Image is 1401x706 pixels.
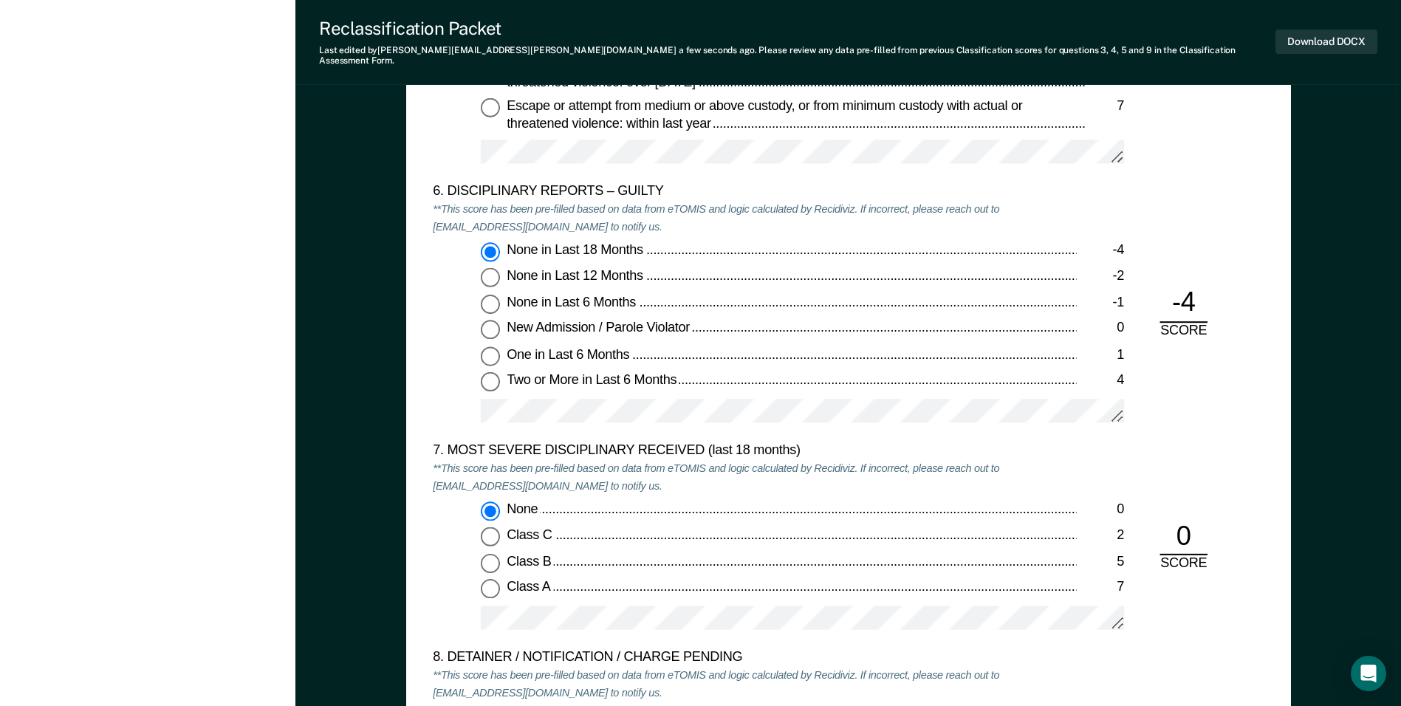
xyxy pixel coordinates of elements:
[1076,268,1124,286] div: -2
[481,346,500,366] input: One in Last 6 Months1
[481,372,500,391] input: Two or More in Last 6 Months4
[1076,580,1124,597] div: 7
[1148,555,1219,573] div: SCORE
[433,650,1076,668] div: 8. DETAINER / NOTIFICATION / CHARGE PENDING
[507,97,1022,130] span: Escape or attempt from medium or above custody, or from minimum custody with actual or threatened...
[1076,321,1124,338] div: 0
[481,242,500,261] input: None in Last 18 Months-4
[507,580,553,594] span: Class A
[679,45,755,55] span: a few seconds ago
[1076,294,1124,312] div: -1
[507,554,554,569] span: Class B
[1076,346,1124,364] div: 1
[507,527,555,542] span: Class C
[507,321,693,335] span: New Admission / Parole Violator
[1159,519,1208,555] div: 0
[1076,242,1124,260] div: -4
[507,294,638,309] span: None in Last 6 Months
[1275,30,1377,54] button: Download DOCX
[1076,501,1124,519] div: 0
[507,372,679,387] span: Two or More in Last 6 Months
[481,97,500,117] input: Escape or attempt from medium or above custody, or from minimum custody with actual or threatened...
[481,321,500,340] input: New Admission / Parole Violator0
[319,18,1275,39] div: Reclassification Packet
[319,45,1275,66] div: Last edited by [PERSON_NAME][EMAIL_ADDRESS][PERSON_NAME][DOMAIN_NAME] . Please review any data pr...
[507,346,632,361] span: One in Last 6 Months
[481,501,500,521] input: None0
[433,668,999,699] em: **This score has been pre-filled based on data from eTOMIS and logic calculated by Recidiviz. If ...
[1076,554,1124,572] div: 5
[481,554,500,573] input: Class B5
[1351,656,1386,691] div: Open Intercom Messenger
[507,242,645,257] span: None in Last 18 Months
[481,294,500,313] input: None in Last 6 Months-1
[433,442,1076,460] div: 7. MOST SEVERE DISCIPLINARY RECEIVED (last 18 months)
[433,202,999,233] em: **This score has been pre-filled based on data from eTOMIS and logic calculated by Recidiviz. If ...
[433,183,1076,201] div: 6. DISCIPLINARY REPORTS – GUILTY
[1076,527,1124,545] div: 2
[507,501,541,516] span: None
[507,268,645,283] span: None in Last 12 Months
[481,527,500,546] input: Class C2
[1148,322,1219,340] div: SCORE
[1159,286,1208,322] div: -4
[1086,97,1123,115] div: 7
[1076,372,1124,390] div: 4
[433,462,999,493] em: **This score has been pre-filled based on data from eTOMIS and logic calculated by Recidiviz. If ...
[481,268,500,287] input: None in Last 12 Months-2
[481,580,500,599] input: Class A7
